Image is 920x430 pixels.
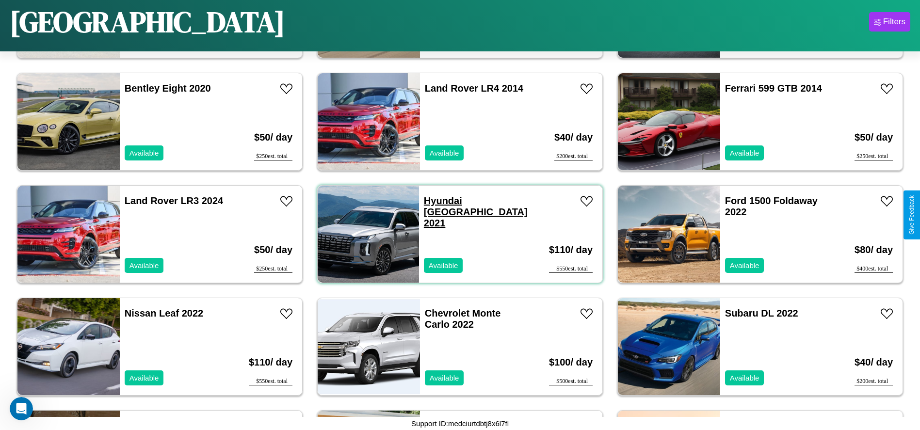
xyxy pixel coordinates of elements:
h3: $ 100 / day [549,347,593,378]
a: Bentley Eight 2020 [125,83,211,94]
div: $ 250 est. total [254,265,292,273]
h3: $ 50 / day [254,122,292,153]
h3: $ 80 / day [855,235,893,265]
h3: $ 40 / day [855,347,893,378]
p: Available [129,371,159,384]
p: Available [129,259,159,272]
p: Available [730,259,759,272]
a: Hyundai [GEOGRAPHIC_DATA] 2021 [424,195,528,228]
iframe: Intercom live chat [10,397,33,420]
div: $ 400 est. total [855,265,893,273]
div: $ 500 est. total [549,378,593,385]
h3: $ 50 / day [855,122,893,153]
p: Available [129,146,159,159]
div: $ 550 est. total [249,378,292,385]
a: Ferrari 599 GTB 2014 [725,83,822,94]
div: $ 200 est. total [554,153,593,160]
div: $ 550 est. total [549,265,593,273]
a: Chevrolet Monte Carlo 2022 [425,308,501,330]
p: Support ID: medciurtdbtj8x6l7fl [411,417,509,430]
a: Land Rover LR3 2024 [125,195,223,206]
div: $ 250 est. total [855,153,893,160]
p: Available [430,371,459,384]
h1: [GEOGRAPHIC_DATA] [10,2,285,42]
button: Filters [869,12,910,32]
p: Available [730,371,759,384]
div: $ 200 est. total [855,378,893,385]
h3: $ 40 / day [554,122,593,153]
a: Ford 1500 Foldaway 2022 [725,195,818,217]
h3: $ 110 / day [249,347,292,378]
h3: $ 110 / day [549,235,593,265]
p: Available [430,146,459,159]
div: $ 250 est. total [254,153,292,160]
h3: $ 50 / day [254,235,292,265]
div: Give Feedback [908,195,915,235]
a: Land Rover LR4 2014 [425,83,523,94]
a: Nissan Leaf 2022 [125,308,203,319]
a: Subaru DL 2022 [725,308,798,319]
p: Available [730,146,759,159]
p: Available [429,259,458,272]
div: Filters [883,17,905,27]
